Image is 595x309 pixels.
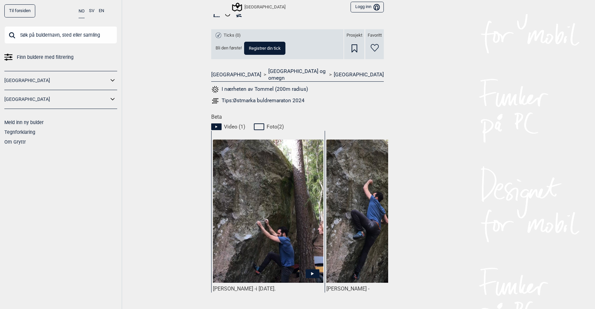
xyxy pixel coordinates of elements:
[211,68,384,82] nav: > >
[211,97,384,105] a: Tips:Østmarka buldremaraton 2024
[216,45,242,51] span: Bli den første!
[326,140,437,283] img: Alex pa tommel 2
[224,123,245,130] span: Video ( 1 )
[211,71,261,78] a: [GEOGRAPHIC_DATA]
[4,120,44,125] a: Meld inn ny bulder
[4,26,117,44] input: Søk på buldernavn, sted eller samling
[99,4,104,17] button: EN
[326,285,437,293] div: [PERSON_NAME] -
[268,68,327,82] a: [GEOGRAPHIC_DATA] og omegn
[4,4,35,17] a: Til forsiden
[256,285,276,292] span: i [DATE].
[351,2,384,13] button: Logg inn
[368,33,382,38] span: Favoritt
[222,97,305,104] div: Tips: Østmarka buldremaraton 2024
[267,123,284,130] span: Foto ( 2 )
[211,85,308,94] button: I nærheten av Tommel (200m radius)
[244,42,285,55] button: Registrer din tick
[4,129,35,135] a: Tegnforklaring
[249,46,281,50] span: Registrer din tick
[4,76,108,85] a: [GEOGRAPHIC_DATA]
[17,52,74,62] span: Finn buldere med filtrering
[233,3,285,11] div: [GEOGRAPHIC_DATA]
[4,52,117,62] a: Finn buldere med filtrering
[4,139,26,145] a: Om Gryttr
[344,29,364,59] div: Prosjekt
[89,4,94,17] button: SV
[4,94,108,104] a: [GEOGRAPHIC_DATA]
[224,33,241,38] span: Ticks (0)
[213,285,323,293] div: [PERSON_NAME] -
[79,4,85,18] button: NO
[213,140,323,283] img: Alex pa tommel 1
[334,71,384,78] a: [GEOGRAPHIC_DATA]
